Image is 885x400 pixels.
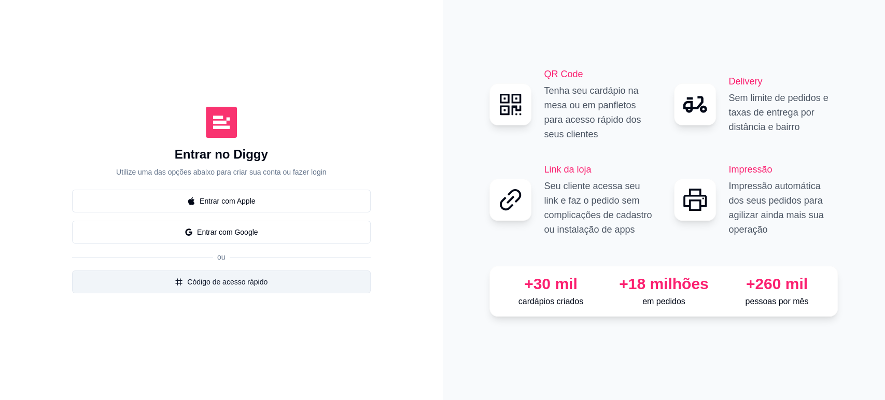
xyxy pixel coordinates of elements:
[72,270,371,293] button: numberCódigo de acesso rápido
[187,197,195,205] span: apple
[175,146,268,163] h1: Entrar no Diggy
[544,179,653,237] p: Seu cliente acessa seu link e faz o pedido sem complicações de cadastro ou instalação de apps
[544,83,653,141] p: Tenha seu cardápio na mesa ou em panfletos para acesso rápido dos seus clientes
[72,221,371,244] button: googleEntrar com Google
[498,275,603,293] div: +30 mil
[724,295,829,308] p: pessoas por mês
[206,107,237,138] img: Diggy
[185,228,193,236] span: google
[544,162,653,177] h2: Link da loja
[498,295,603,308] p: cardápios criados
[175,278,183,286] span: number
[728,162,838,177] h2: Impressão
[611,275,716,293] div: +18 milhões
[611,295,716,308] p: em pedidos
[728,74,838,89] h2: Delivery
[544,67,653,81] h2: QR Code
[213,253,230,261] span: ou
[728,179,838,237] p: Impressão automática dos seus pedidos para agilizar ainda mais sua operação
[116,167,326,177] p: Utilize uma das opções abaixo para criar sua conta ou fazer login
[724,275,829,293] div: +260 mil
[728,91,838,134] p: Sem limite de pedidos e taxas de entrega por distância e bairro
[72,190,371,212] button: appleEntrar com Apple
